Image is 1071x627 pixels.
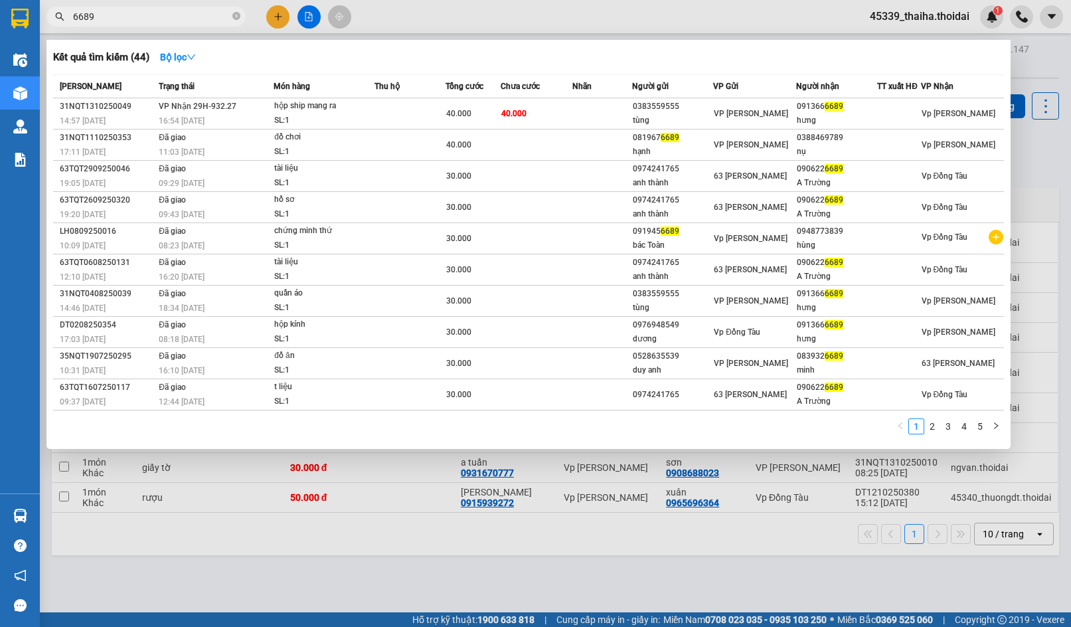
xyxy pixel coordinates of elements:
[633,332,712,346] div: dương
[159,383,186,392] span: Đã giao
[825,258,843,267] span: 6689
[274,176,374,191] div: SL: 1
[922,296,995,306] span: Vp [PERSON_NAME]
[940,418,956,434] li: 3
[633,131,712,145] div: 081967
[274,207,374,222] div: SL: 1
[159,210,205,219] span: 09:43 [DATE]
[274,270,374,284] div: SL: 1
[714,390,787,399] span: 63 [PERSON_NAME]
[13,86,27,100] img: warehouse-icon
[159,241,205,250] span: 08:23 [DATE]
[922,232,968,242] span: Vp Đồng Tàu
[159,164,186,173] span: Đã giao
[159,116,205,126] span: 16:54 [DATE]
[988,418,1004,434] button: right
[159,397,205,406] span: 12:44 [DATE]
[957,419,971,434] a: 4
[274,238,374,253] div: SL: 1
[274,224,374,238] div: chứng minh thứ
[632,82,669,91] span: Người gửi
[159,195,186,205] span: Đã giao
[797,332,876,346] div: hưng
[922,327,995,337] span: Vp [PERSON_NAME]
[825,195,843,205] span: 6689
[446,234,471,243] span: 30.000
[992,422,1000,430] span: right
[274,114,374,128] div: SL: 1
[633,287,712,301] div: 0383559555
[53,50,149,64] h3: Kết quả tìm kiếm ( 44 )
[661,226,679,236] span: 6689
[13,53,27,67] img: warehouse-icon
[149,46,206,68] button: Bộ lọcdown
[14,569,27,582] span: notification
[797,238,876,252] div: hùng
[908,418,924,434] li: 1
[825,164,843,173] span: 6689
[633,256,712,270] div: 0974241765
[446,327,471,337] span: 30.000
[501,82,540,91] span: Chưa cước
[633,318,712,332] div: 0976948549
[274,255,374,270] div: tài liệu
[159,226,186,236] span: Đã giao
[159,179,205,188] span: 09:29 [DATE]
[797,349,876,363] div: 083932
[159,258,186,267] span: Đã giao
[60,193,155,207] div: 63TQT2609250320
[274,130,374,145] div: đồ chơi
[922,203,968,212] span: Vp Đồng Tàu
[374,82,400,91] span: Thu hộ
[60,366,106,375] span: 10:31 [DATE]
[159,351,186,361] span: Đã giao
[446,296,471,306] span: 30.000
[922,109,995,118] span: Vp [PERSON_NAME]
[909,419,924,434] a: 1
[60,287,155,301] div: 31NQT0408250039
[922,265,968,274] span: Vp Đồng Tàu
[60,272,106,282] span: 12:10 [DATE]
[797,363,876,377] div: minh
[989,230,1003,244] span: plus-circle
[797,100,876,114] div: 091366
[633,270,712,284] div: anh thành
[60,210,106,219] span: 19:20 [DATE]
[60,349,155,363] div: 35NQT1907250295
[633,224,712,238] div: 091945
[714,203,787,212] span: 63 [PERSON_NAME]
[60,318,155,332] div: DT0208250354
[60,241,106,250] span: 10:09 [DATE]
[797,114,876,128] div: hưng
[274,332,374,347] div: SL: 1
[922,171,968,181] span: Vp Đồng Tàu
[633,176,712,190] div: anh thành
[714,265,787,274] span: 63 [PERSON_NAME]
[60,162,155,176] div: 63TQT2909250046
[633,388,712,402] div: 0974241765
[572,82,592,91] span: Nhãn
[159,147,205,157] span: 11:03 [DATE]
[14,539,27,552] span: question-circle
[232,11,240,23] span: close-circle
[633,301,712,315] div: tùng
[446,140,471,149] span: 40.000
[274,317,374,332] div: hộp kính
[159,289,186,298] span: Đã giao
[825,351,843,361] span: 6689
[159,320,186,329] span: Đã giao
[633,207,712,221] div: anh thành
[60,116,106,126] span: 14:57 [DATE]
[274,161,374,176] div: tài liệu
[274,380,374,395] div: t liệu
[714,234,787,243] span: Vp [PERSON_NAME]
[501,109,527,118] span: 40.000
[159,304,205,313] span: 18:34 [DATE]
[446,109,471,118] span: 40.000
[714,359,788,368] span: VP [PERSON_NAME]
[274,82,310,91] span: Món hàng
[274,395,374,409] div: SL: 1
[13,153,27,167] img: solution-icon
[159,366,205,375] span: 16:10 [DATE]
[60,304,106,313] span: 14:46 [DATE]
